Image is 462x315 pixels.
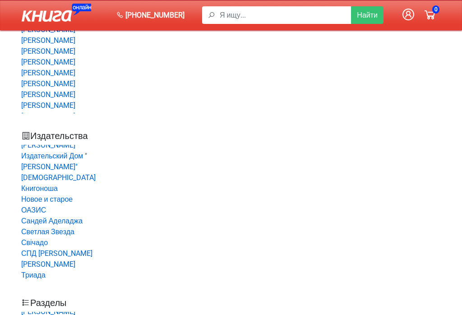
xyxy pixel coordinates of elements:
a: [PERSON_NAME] [21,101,75,110]
h3: Издательства [21,120,116,141]
button: Найти [351,6,383,24]
a: Триада [21,271,46,279]
a: 0 [419,4,441,27]
a: [PERSON_NAME] [21,69,75,77]
a: Книгоноша [21,184,58,193]
a: [PERSON_NAME] [21,58,75,66]
a: [PERSON_NAME] [21,112,75,120]
a: Светлая Звезда [21,227,74,236]
input: Я ищу... [220,6,351,24]
a: [PERSON_NAME] [PERSON_NAME] [21,36,75,56]
a: Новое и старое [21,195,73,204]
h3: Разделы [21,287,116,308]
span: [PHONE_NUMBER] [125,10,185,21]
a: Свічадо [21,238,48,247]
a: ОАЗИС [21,206,46,214]
a: [DEMOGRAPHIC_DATA] [21,173,96,182]
a: [PERSON_NAME] [21,260,75,269]
span: 0 [432,5,440,14]
a: Сандей Аделаджа [21,217,83,225]
a: Издательский Дом "[PERSON_NAME]" [21,152,87,171]
a: СПД [PERSON_NAME] [21,249,92,258]
a: [PHONE_NUMBER] [113,6,188,24]
a: [PERSON_NAME] [21,79,75,88]
a: [PERSON_NAME] [21,90,75,99]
